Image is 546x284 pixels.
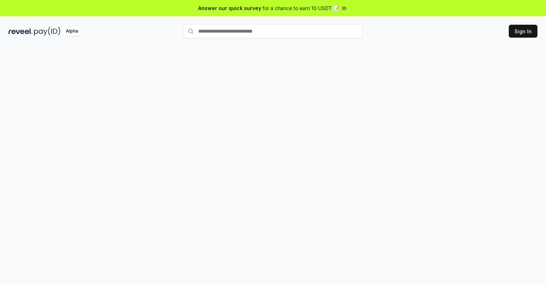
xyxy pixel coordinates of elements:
[62,27,82,36] div: Alpha
[263,4,339,12] span: for a chance to earn 10 USDT 📝
[198,4,261,12] span: Answer our quick survey
[509,25,537,38] button: Sign In
[9,27,33,36] img: reveel_dark
[34,27,60,36] img: pay_id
